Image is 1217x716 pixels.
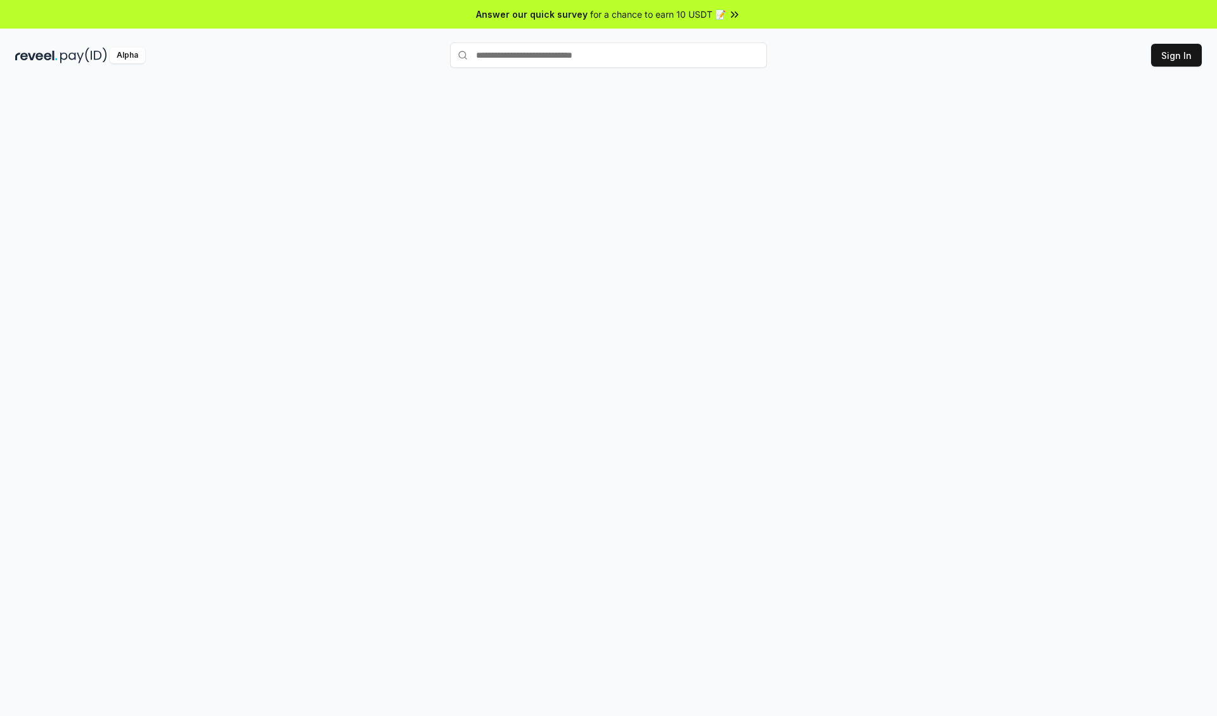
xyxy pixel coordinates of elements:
span: for a chance to earn 10 USDT 📝 [590,8,726,21]
div: Alpha [110,48,145,63]
img: reveel_dark [15,48,58,63]
img: pay_id [60,48,107,63]
button: Sign In [1151,44,1202,67]
span: Answer our quick survey [476,8,588,21]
